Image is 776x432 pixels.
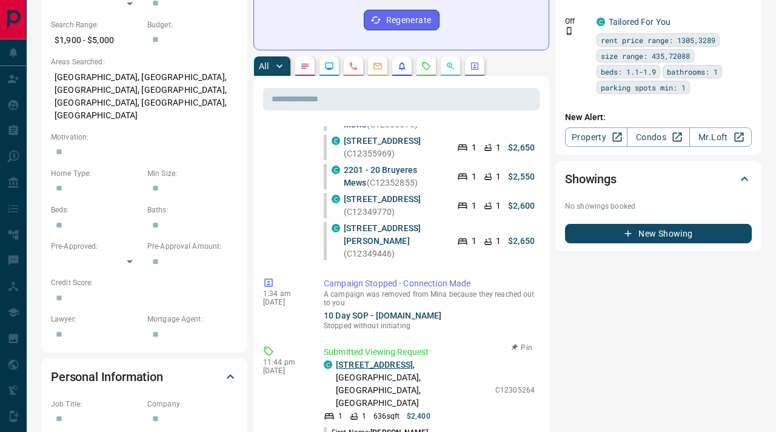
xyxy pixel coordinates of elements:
p: Motivation: [51,132,238,143]
p: All [259,62,269,70]
h2: Personal Information [51,367,163,386]
p: 1 [496,200,501,212]
p: (C12352855) [344,164,445,189]
div: condos.ca [332,224,340,232]
p: (C12349770) [344,193,445,218]
div: condos.ca [332,195,340,203]
p: 1:34 am [263,289,306,298]
span: rent price range: 1305,3289 [601,34,715,46]
p: 1 [472,170,477,183]
button: New Showing [565,224,752,243]
button: Pin [504,342,540,353]
h2: Showings [565,169,617,189]
a: Tailored For You [609,17,671,27]
p: 1 [338,411,343,422]
p: (C12349446) [344,222,445,260]
p: Search Range: [51,19,141,30]
span: parking spots min: 1 [601,81,686,93]
div: Showings [565,164,752,194]
p: $2,400 [407,411,430,422]
p: $1,900 - $5,000 [51,30,141,50]
p: $2,550 [508,170,535,183]
p: Baths: [147,204,238,215]
p: 1 [362,411,366,422]
svg: Notes [300,61,310,71]
a: [STREET_ADDRESS] [344,136,421,146]
p: Pre-Approved: [51,241,141,252]
svg: Lead Browsing Activity [324,61,334,71]
p: [DATE] [263,366,306,375]
p: Credit Score: [51,277,238,288]
svg: Opportunities [446,61,455,71]
a: [STREET_ADDRESS] [344,194,421,204]
a: Condos [627,127,689,147]
p: 1 [496,170,501,183]
p: No showings booked [565,201,752,212]
p: Mortgage Agent: [147,314,238,325]
div: condos.ca [332,166,340,174]
p: Areas Searched: [51,56,238,67]
a: [STREET_ADDRESS][PERSON_NAME] [344,223,421,246]
p: Min Size: [147,168,238,179]
div: condos.ca [324,360,332,369]
p: 11:44 pm [263,358,306,366]
p: Company: [147,399,238,410]
p: Home Type: [51,168,141,179]
span: bathrooms: 1 [667,66,718,78]
svg: Emails [373,61,383,71]
div: condos.ca [332,137,340,145]
div: condos.ca [597,18,605,26]
p: [DATE] [263,298,306,306]
div: Personal Information [51,362,238,391]
p: 1 [472,141,477,154]
svg: Agent Actions [470,61,480,71]
svg: Calls [349,61,358,71]
p: C12305264 [495,385,535,396]
p: [GEOGRAPHIC_DATA], [GEOGRAPHIC_DATA], [GEOGRAPHIC_DATA], [GEOGRAPHIC_DATA], [GEOGRAPHIC_DATA], [G... [51,67,238,126]
p: Job Title: [51,399,141,410]
button: Regenerate [364,10,440,30]
span: beds: 1.1-1.9 [601,66,656,78]
p: $2,650 [508,141,535,154]
p: Pre-Approval Amount: [147,241,238,252]
a: Property [565,127,627,147]
p: Campaign Stopped - Connection Made [324,277,535,290]
p: , [GEOGRAPHIC_DATA], [GEOGRAPHIC_DATA], [GEOGRAPHIC_DATA] [336,359,489,410]
svg: Listing Alerts [397,61,407,71]
p: 636 sqft [373,411,400,422]
p: Beds: [51,204,141,215]
p: Lawyer: [51,314,141,325]
a: 10 Day SOP - [DOMAIN_NAME] [324,311,441,320]
span: size range: 435,72088 [601,50,690,62]
p: $2,650 [508,235,535,248]
p: 1 [472,200,477,212]
p: (C12355969) [344,135,445,160]
p: 1 [472,235,477,248]
a: 2201 - 20 Bruyeres Mews [344,165,417,187]
p: 1 [496,141,501,154]
p: Submitted Viewing Request [324,346,535,359]
svg: Requests [421,61,431,71]
p: $2,600 [508,200,535,212]
p: Budget: [147,19,238,30]
p: Off [565,16,589,27]
a: [STREET_ADDRESS] [336,360,413,370]
svg: Push Notification Only [565,27,574,35]
p: 1 [496,235,501,248]
p: A campaign was removed from Mina because they reached out to you [324,290,535,307]
p: Stopped without initiating [324,320,535,331]
a: Mr.Loft [689,127,752,147]
p: New Alert: [565,111,752,124]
